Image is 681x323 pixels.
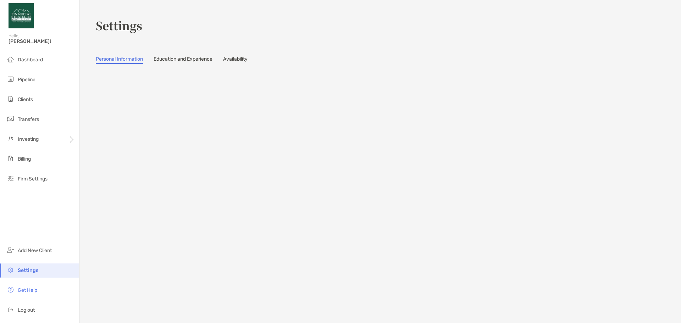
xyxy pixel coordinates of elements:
[154,56,212,64] a: Education and Experience
[6,95,15,103] img: clients icon
[96,17,672,33] h3: Settings
[18,136,39,142] span: Investing
[18,156,31,162] span: Billing
[6,305,15,314] img: logout icon
[6,246,15,254] img: add_new_client icon
[6,266,15,274] img: settings icon
[6,174,15,183] img: firm-settings icon
[6,115,15,123] img: transfers icon
[18,96,33,102] span: Clients
[18,77,35,83] span: Pipeline
[6,75,15,83] img: pipeline icon
[18,247,52,254] span: Add New Client
[9,3,34,28] img: Zoe Logo
[18,176,48,182] span: Firm Settings
[18,116,39,122] span: Transfers
[96,56,143,64] a: Personal Information
[6,285,15,294] img: get-help icon
[18,307,35,313] span: Log out
[9,38,75,44] span: [PERSON_NAME]!
[18,267,38,273] span: Settings
[18,287,37,293] span: Get Help
[18,57,43,63] span: Dashboard
[6,55,15,63] img: dashboard icon
[223,56,248,64] a: Availability
[6,134,15,143] img: investing icon
[6,154,15,163] img: billing icon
